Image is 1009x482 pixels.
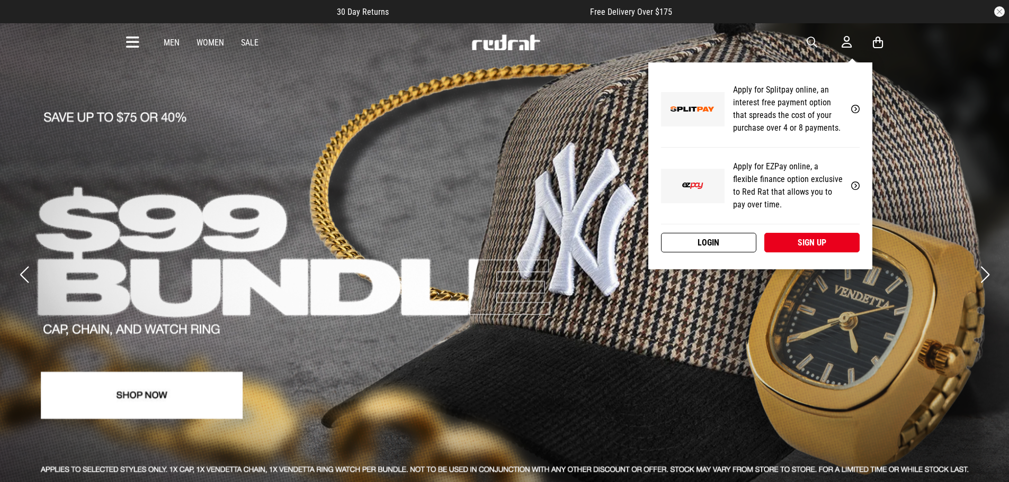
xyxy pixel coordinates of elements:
p: Apply for EZPay online, a flexible finance option exclusive to Red Rat that allows you to pay ove... [733,160,843,211]
iframe: Customer reviews powered by Trustpilot [410,6,569,17]
a: Apply for Splitpay online, an interest free payment option that spreads the cost of your purchase... [661,71,860,148]
span: 30 Day Returns [337,7,389,17]
button: Open LiveChat chat widget [8,4,40,36]
a: Login [661,233,756,252]
a: Apply for EZPay online, a flexible finance option exclusive to Red Rat that allows you to pay ove... [661,148,860,224]
img: Redrat logo [471,34,541,50]
p: Apply for Splitpay online, an interest free payment option that spreads the cost of your purchase... [733,84,843,134]
button: Previous slide [17,263,31,286]
span: Free Delivery Over $175 [590,7,672,17]
a: Women [197,38,224,48]
a: Men [164,38,180,48]
button: Next slide [978,263,992,286]
a: Sign up [764,233,860,252]
a: Sale [241,38,258,48]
